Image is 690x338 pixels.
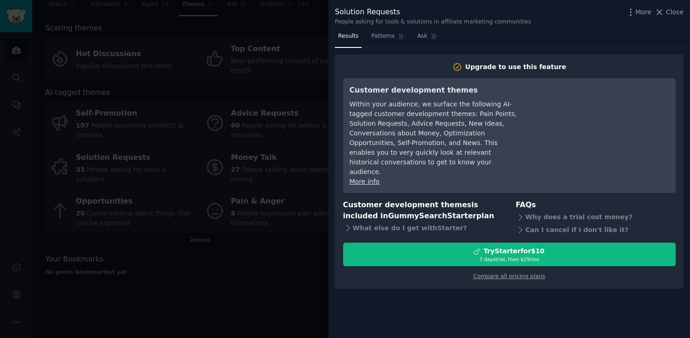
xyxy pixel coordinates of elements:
[350,99,518,177] div: Within your audience, we surface the following AI-tagged customer development themes: Pain Points...
[417,32,428,41] span: Ask
[343,222,503,235] div: What else do I get with Starter ?
[335,29,362,48] a: Results
[350,178,380,185] a: More info
[343,243,676,266] button: TryStarterfor$107 daystrial, then $29/mo
[344,256,675,262] div: 7 days trial, then $ 29 /mo
[654,7,684,17] button: Close
[414,29,440,48] a: Ask
[338,32,358,41] span: Results
[636,7,652,17] span: More
[473,273,545,280] a: Compare all pricing plans
[516,210,676,223] div: Why does a trial cost money?
[626,7,652,17] button: More
[388,211,476,220] span: GummySearch Starter
[335,18,531,26] div: People asking for tools & solutions in affiliate marketing communities
[531,85,669,154] iframe: YouTube video player
[666,7,684,17] span: Close
[465,62,566,72] div: Upgrade to use this feature
[516,223,676,236] div: Can I cancel if I don't like it?
[368,29,407,48] a: Patterns
[335,6,531,18] div: Solution Requests
[483,246,544,256] div: Try Starter for $10
[516,199,676,211] h3: FAQs
[350,85,518,96] h3: Customer development themes
[371,32,394,41] span: Patterns
[343,199,503,222] h3: Customer development themes is included in plan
